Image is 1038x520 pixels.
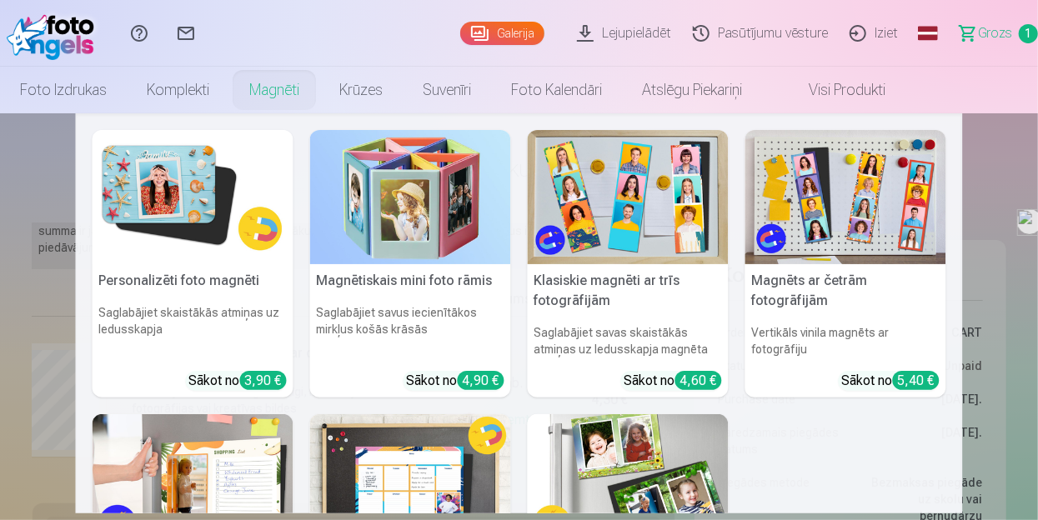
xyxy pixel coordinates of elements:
img: Magnēts ar četrām fotogrāfijām [745,130,946,264]
h6: Saglabājiet savas skaistākās atmiņas uz ledusskapja magnēta [528,317,729,364]
a: Galerija [460,22,544,45]
h6: Vertikāls vinila magnēts ar fotogrāfiju [745,317,946,364]
div: Sākot no [624,371,722,391]
div: Sākot no [189,371,287,391]
div: 4,90 € [458,371,504,390]
a: Klasiskie magnēti ar trīs fotogrāfijāmKlasiskie magnēti ar trīs fotogrāfijāmSaglabājiet savas ska... [528,130,729,397]
img: Personalizēti foto magnēti [93,130,293,264]
img: /fa1 [7,7,103,60]
div: Sākot no [842,371,940,391]
a: Magnēti [229,67,319,113]
h5: Personalizēti foto magnēti [93,264,293,297]
a: Suvenīri [403,67,491,113]
a: Foto kalendāri [491,67,622,113]
h5: Klasiskie magnēti ar trīs fotogrāfijām [528,264,729,317]
h6: Saglabājiet skaistākās atmiņas uz ledusskapja [93,297,293,364]
div: 3,90 € [240,371,287,390]
span: 1 [1019,24,1038,43]
a: Krūzes [319,67,403,113]
a: Personalizēti foto magnētiPersonalizēti foto magnētiSaglabājiet skaistākās atmiņas uz ledusskapja... [93,130,293,397]
span: Grozs [978,23,1012,43]
img: Magnētiskais mini foto rāmis [310,130,511,264]
h5: Magnēts ar četrām fotogrāfijām [745,264,946,317]
a: Komplekti [127,67,229,113]
a: Magnēts ar četrām fotogrāfijāmMagnēts ar četrām fotogrāfijāmVertikāls vinila magnēts ar fotogrāfi... [745,130,946,397]
a: Visi produkti [762,67,905,113]
div: 4,60 € [675,371,722,390]
div: 5,40 € [893,371,940,390]
img: Klasiskie magnēti ar trīs fotogrāfijām [528,130,729,264]
h5: Magnētiskais mini foto rāmis [310,264,511,297]
a: Atslēgu piekariņi [622,67,762,113]
h6: Saglabājiet savus iecienītākos mirkļus košās krāsās [310,297,511,364]
div: Sākot no [407,371,504,391]
a: Magnētiskais mini foto rāmisMagnētiskais mini foto rāmisSaglabājiet savus iecienītākos mirkļus ko... [310,130,511,397]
